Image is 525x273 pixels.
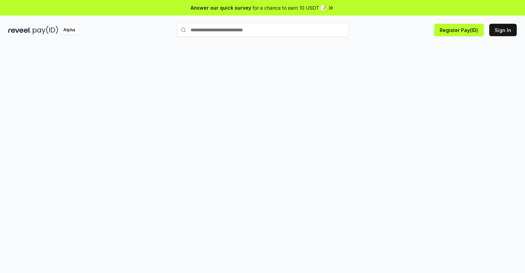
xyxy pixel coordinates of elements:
[8,26,31,34] img: reveel_dark
[60,26,79,34] div: Alpha
[253,4,326,11] span: for a chance to earn 10 USDT 📝
[434,24,484,36] button: Register Pay(ID)
[33,26,58,34] img: pay_id
[191,4,251,11] span: Answer our quick survey
[489,24,517,36] button: Sign In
